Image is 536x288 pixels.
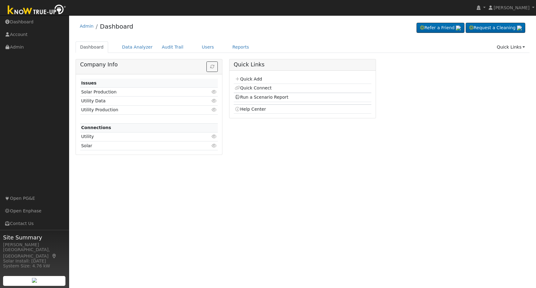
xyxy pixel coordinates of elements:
td: Solar [80,141,196,150]
a: Dashboard [76,41,108,53]
a: Run a Scenario Report [235,95,288,100]
a: Audit Trail [157,41,188,53]
h5: Quick Links [234,61,372,68]
i: Click to view [211,99,217,103]
a: Quick Connect [235,85,272,90]
i: Click to view [211,144,217,148]
td: Utility Data [80,97,196,105]
div: [GEOGRAPHIC_DATA], [GEOGRAPHIC_DATA] [3,247,66,259]
td: Solar Production [80,88,196,97]
strong: Connections [81,125,111,130]
span: [PERSON_NAME] [494,5,530,10]
a: Admin [80,24,94,29]
a: Dashboard [100,23,133,30]
div: [PERSON_NAME] [3,242,66,248]
h5: Company Info [80,61,218,68]
td: Utility Production [80,105,196,114]
img: retrieve [517,26,522,30]
i: Click to view [211,134,217,139]
span: Site Summary [3,233,66,242]
i: Click to view [211,108,217,112]
img: retrieve [456,26,461,30]
a: Refer a Friend [417,23,464,33]
a: Help Center [235,107,266,112]
a: Users [197,41,219,53]
div: System Size: 4.76 kW [3,263,66,269]
div: Solar Install: [DATE] [3,258,66,264]
img: retrieve [32,278,37,283]
a: Data Analyzer [117,41,157,53]
td: Utility [80,132,196,141]
a: Quick Add [235,77,262,81]
a: Request a Cleaning [466,23,525,33]
img: Know True-Up [5,3,69,17]
strong: Issues [81,81,96,85]
a: Quick Links [492,41,530,53]
a: Reports [228,41,254,53]
i: Click to view [211,90,217,94]
a: Map [52,254,57,258]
